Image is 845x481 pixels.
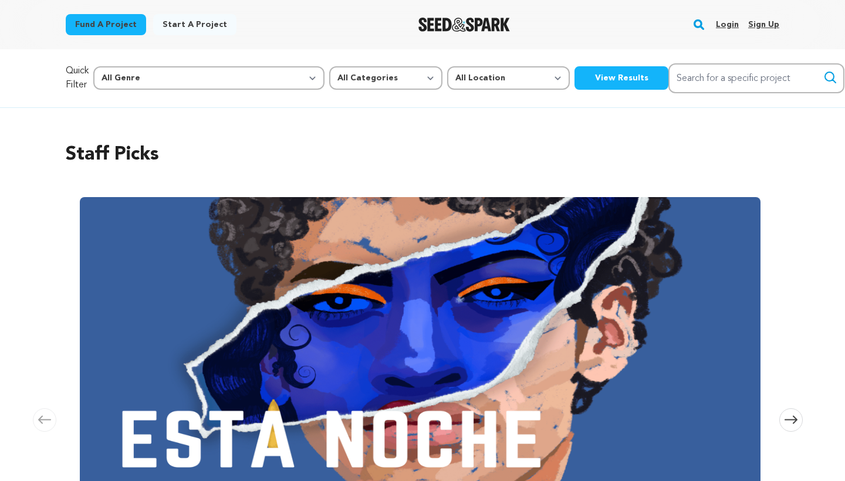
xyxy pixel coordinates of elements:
a: Login [716,15,739,34]
img: Seed&Spark Logo Dark Mode [418,18,511,32]
p: Quick Filter [66,64,89,92]
a: Start a project [153,14,236,35]
button: View Results [574,66,668,90]
a: Sign up [748,15,779,34]
input: Search for a specific project [668,63,844,93]
a: Seed&Spark Homepage [418,18,511,32]
h2: Staff Picks [66,141,779,169]
a: Fund a project [66,14,146,35]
